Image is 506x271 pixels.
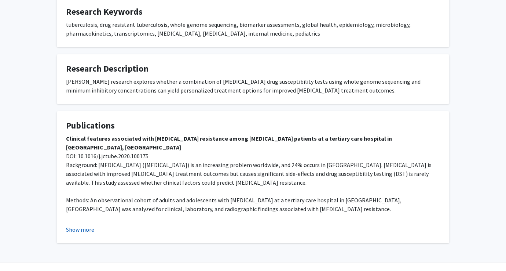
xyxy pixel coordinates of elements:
[66,77,440,95] div: [PERSON_NAME] research explores whether a combination of [MEDICAL_DATA] drug susceptibility tests...
[66,135,392,151] strong: Clinical features associated with [MEDICAL_DATA] resistance among [MEDICAL_DATA] patients at a te...
[66,161,432,186] span: Background: [MEDICAL_DATA] ([MEDICAL_DATA]) is an increasing problem worldwide, and 24% occurs in...
[66,20,440,38] div: tuberculosis, drug resistant tuberculosis, whole genome sequencing, biomarker assessments, global...
[66,64,440,74] h4: Research Description
[66,196,401,213] span: Methods: An observational cohort of adults and adolescents with [MEDICAL_DATA] at a tertiary care...
[66,7,440,17] h4: Research Keywords
[5,238,31,265] iframe: Chat
[66,225,94,234] button: Show more
[66,152,148,160] span: DOI: 10.1016/j.jctube.2020.100175
[66,120,440,131] h4: Publications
